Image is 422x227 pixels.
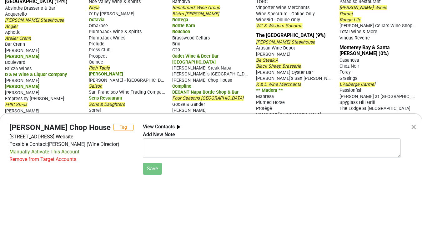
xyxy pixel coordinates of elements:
[175,123,183,131] img: arrow_right.svg
[411,119,416,134] div: ×
[9,148,79,156] div: Manually Activate This Account
[113,124,133,131] button: Tag
[56,134,73,140] a: Website
[9,156,76,163] div: Remove from Target Accounts
[143,163,162,175] button: Save
[9,123,111,132] h4: [PERSON_NAME] Chop House
[9,134,54,140] a: [STREET_ADDRESS]
[143,132,175,137] b: Add New Note
[54,134,56,140] span: |
[143,124,175,130] b: View Contacts
[9,141,133,148] div: Possible Contact: [PERSON_NAME] (Wine Director)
